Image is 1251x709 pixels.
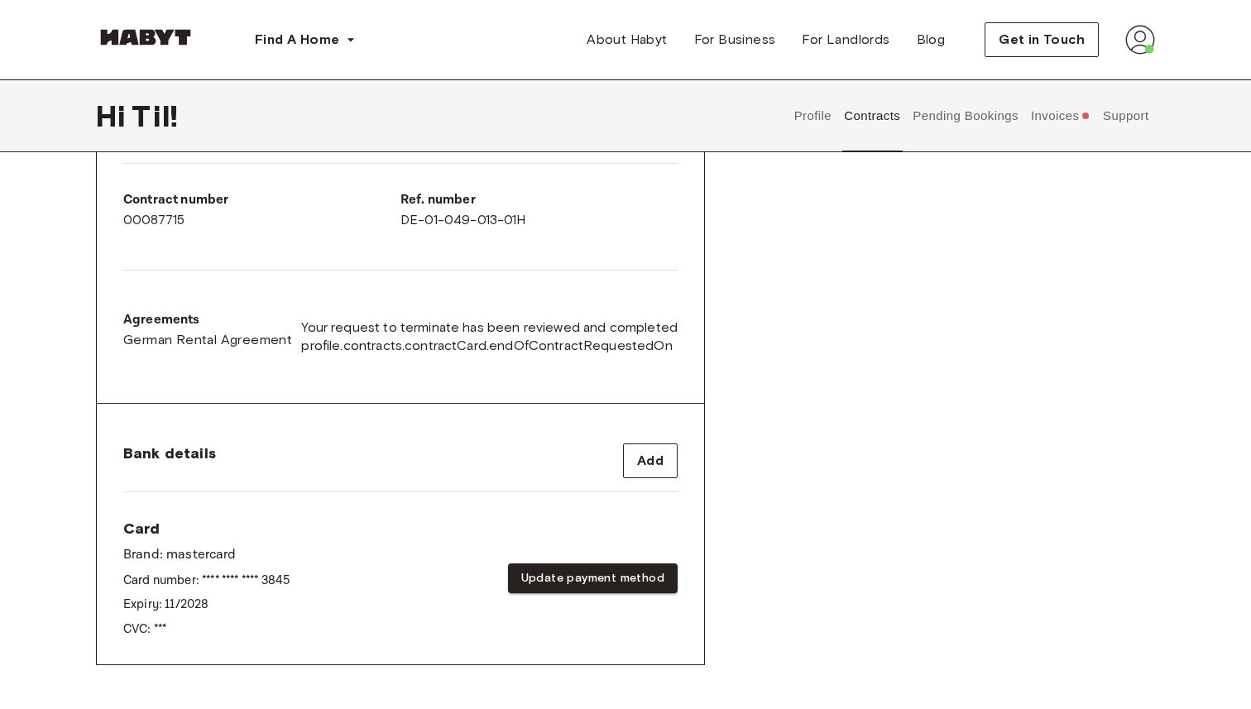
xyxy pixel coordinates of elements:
a: For Landlords [788,23,903,56]
span: Add [637,451,664,471]
div: DE-01-049-013-01H [400,190,678,230]
button: Profile [792,79,834,152]
span: Card [123,519,290,539]
span: Find A Home [255,30,339,50]
span: For Landlords [802,30,889,50]
p: Brand: mastercard [123,545,290,565]
span: Hi [96,98,132,133]
button: Contracts [842,79,903,152]
button: Pending Bookings [911,79,1021,152]
span: Bank details [123,443,216,463]
p: Contract number [123,190,400,210]
img: avatar [1125,25,1155,55]
a: About Habyt [573,23,680,56]
div: 00087715 [123,190,400,230]
a: For Business [681,23,789,56]
button: Find A Home [242,23,369,56]
span: Get in Touch [999,30,1085,50]
span: About Habyt [587,30,667,50]
a: German Rental Agreement [123,330,292,350]
span: Your request to terminate has been reviewed and completed [301,319,678,337]
div: user profile tabs [788,79,1155,152]
button: Update payment method [508,563,678,594]
button: Get in Touch [985,22,1099,57]
span: profile.contracts.contractCard.endOfContractRequestedOn [301,337,678,355]
button: Invoices [1028,79,1092,152]
img: Habyt [96,29,195,46]
span: Til ! [132,98,178,133]
span: Blog [917,30,946,50]
a: Blog [903,23,959,56]
p: Expiry: 11 / 2028 [123,596,290,613]
button: Add [623,443,678,478]
button: Support [1100,79,1151,152]
p: Agreements [123,310,292,330]
span: For Business [694,30,776,50]
p: Ref. number [400,190,678,210]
